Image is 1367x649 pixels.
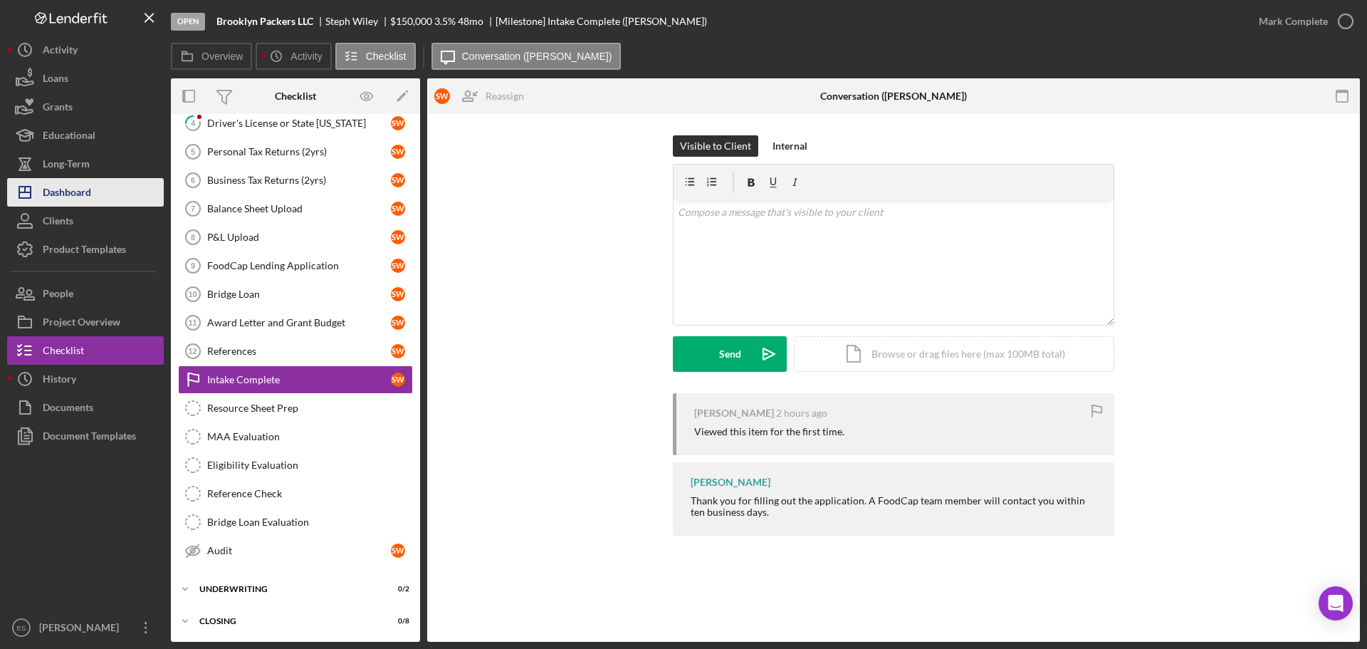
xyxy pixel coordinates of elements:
div: S W [391,287,405,301]
a: Bridge Loan Evaluation [178,508,413,536]
div: Conversation ([PERSON_NAME]) [820,90,967,102]
button: Activity [7,36,164,64]
div: P&L Upload [207,232,391,243]
div: Documents [43,393,93,425]
tspan: 7 [191,204,195,213]
a: 11Award Letter and Grant BudgetSW [178,308,413,337]
div: Checklist [43,336,84,368]
div: S W [391,316,405,330]
div: Long-Term [43,150,90,182]
div: S W [391,202,405,216]
button: Overview [171,43,252,70]
a: 7Balance Sheet UploadSW [178,194,413,223]
div: Mark Complete [1259,7,1328,36]
a: MAA Evaluation [178,422,413,451]
div: Eligibility Evaluation [207,460,412,471]
div: Loans [43,64,68,96]
a: Long-Term [7,150,164,178]
a: 12ReferencesSW [178,337,413,365]
b: Brooklyn Packers LLC [216,16,313,27]
button: Activity [256,43,331,70]
a: 9FoodCap Lending ApplicationSW [178,251,413,280]
div: Open [171,13,205,31]
button: Project Overview [7,308,164,336]
span: $150,000 [390,15,432,27]
div: FoodCap Lending Application [207,260,391,271]
button: Loans [7,64,164,93]
a: Eligibility Evaluation [178,451,413,479]
a: Reference Check [178,479,413,508]
a: 4Driver's License or State [US_STATE]SW [178,109,413,137]
div: Bridge Loan [207,289,391,300]
div: Internal [772,135,807,157]
tspan: 12 [188,347,197,355]
tspan: 10 [188,290,197,298]
button: History [7,365,164,393]
button: Conversation ([PERSON_NAME]) [431,43,622,70]
div: References [207,346,391,357]
div: Audit [207,545,391,556]
button: Checklist [7,336,164,365]
label: Overview [201,51,243,62]
a: Educational [7,121,164,150]
button: Product Templates [7,235,164,264]
button: Dashboard [7,178,164,207]
div: Balance Sheet Upload [207,203,391,214]
div: S W [391,230,405,244]
div: S W [434,88,450,104]
a: Resource Sheet Prep [178,394,413,422]
div: Resource Sheet Prep [207,403,412,414]
div: 0 / 8 [384,617,409,625]
div: [Milestone] Intake Complete ([PERSON_NAME]) [496,16,707,27]
div: Product Templates [43,235,126,267]
button: Internal [765,135,815,157]
div: Closing [199,617,374,625]
button: Mark Complete [1245,7,1360,36]
div: S W [391,259,405,273]
tspan: 6 [191,176,195,185]
time: 2025-10-10 12:57 [776,407,827,419]
button: SWReassign [427,82,538,110]
div: Reassign [486,82,524,110]
div: Document Templates [43,422,136,454]
button: Clients [7,207,164,235]
div: Activity [43,36,78,68]
div: S W [391,344,405,358]
div: Underwriting [199,585,374,593]
div: Dashboard [43,178,91,210]
div: 48 mo [458,16,483,27]
div: Reference Check [207,488,412,499]
div: Driver's License or State [US_STATE] [207,118,391,129]
div: 3.5 % [434,16,456,27]
div: [PERSON_NAME] [36,613,128,645]
button: Document Templates [7,422,164,450]
tspan: 9 [191,261,195,270]
div: S W [391,173,405,187]
tspan: 5 [191,147,195,156]
label: Conversation ([PERSON_NAME]) [462,51,612,62]
button: People [7,279,164,308]
div: People [43,279,73,311]
div: Educational [43,121,95,153]
div: S W [391,544,405,558]
button: ES[PERSON_NAME] [7,613,164,642]
div: Grants [43,93,73,125]
div: Send [719,336,741,372]
div: MAA Evaluation [207,431,412,442]
button: Send [673,336,787,372]
div: S W [391,116,405,130]
div: Bridge Loan Evaluation [207,516,412,528]
a: Documents [7,393,164,422]
div: Business Tax Returns (2yrs) [207,175,391,186]
button: Checklist [335,43,416,70]
a: AuditSW [178,536,413,565]
div: S W [391,145,405,159]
